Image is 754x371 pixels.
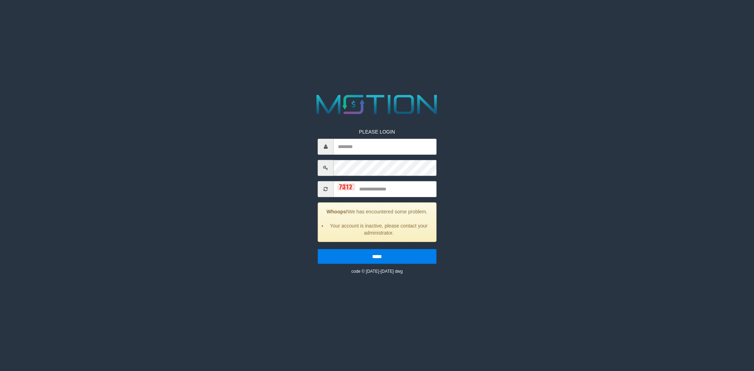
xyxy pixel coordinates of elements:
[318,128,437,135] p: PLEASE LOGIN
[327,222,431,236] li: Your account is inactive, please contact your administrator.
[318,202,437,242] div: We has encountered some problem.
[351,269,403,273] small: code © [DATE]-[DATE] dwg
[311,92,443,118] img: MOTION_logo.png
[327,208,348,214] strong: Whoops!
[337,183,355,190] img: captcha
